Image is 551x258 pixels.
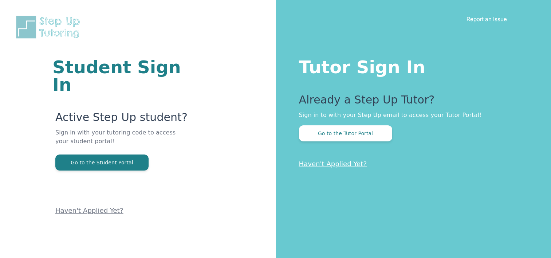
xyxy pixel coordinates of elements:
a: Haven't Applied Yet? [299,160,367,168]
p: Sign in to with your Step Up email to access your Tutor Portal! [299,111,522,120]
button: Go to the Student Portal [55,155,149,171]
h1: Tutor Sign In [299,55,522,76]
p: Sign in with your tutoring code to access your student portal! [55,128,188,155]
img: Step Up Tutoring horizontal logo [15,15,84,40]
a: Go to the Student Portal [55,159,149,166]
a: Haven't Applied Yet? [55,207,123,214]
p: Active Step Up student? [55,111,188,128]
a: Report an Issue [467,15,507,23]
button: Go to the Tutor Portal [299,125,392,141]
h1: Student Sign In [52,58,188,93]
a: Go to the Tutor Portal [299,130,392,137]
p: Already a Step Up Tutor? [299,93,522,111]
